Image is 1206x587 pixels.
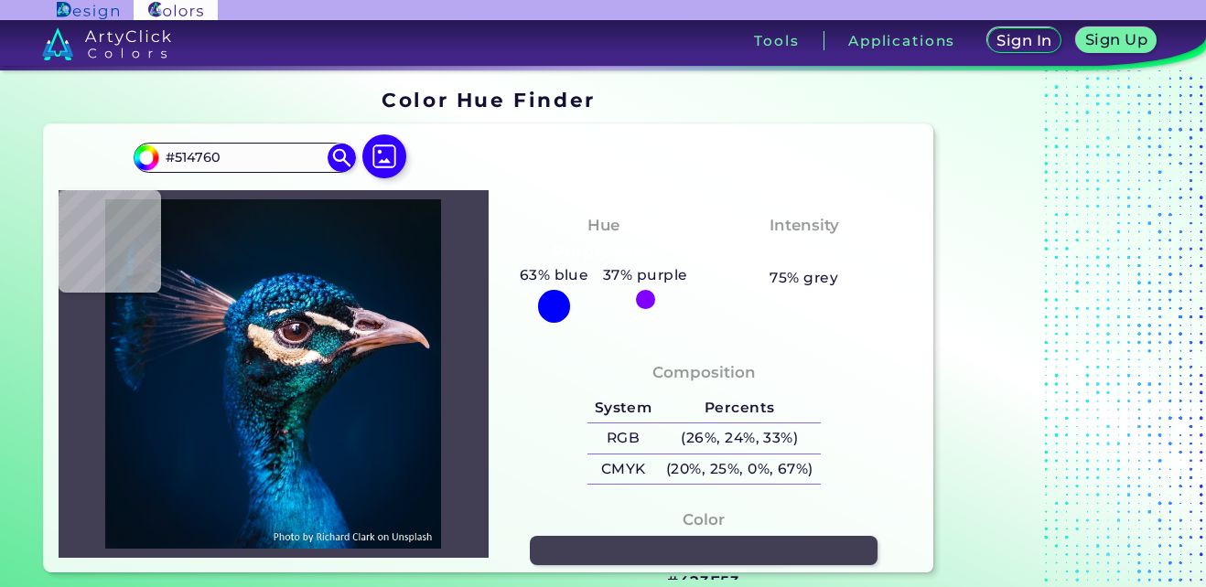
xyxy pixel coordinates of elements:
[328,144,355,171] img: icon search
[42,27,171,60] img: logo_artyclick_colors_white.svg
[1081,29,1153,52] a: Sign Up
[941,82,1169,580] iframe: Advertisement
[991,29,1059,52] a: Sign In
[659,423,820,454] h5: (26%, 24%, 33%)
[587,212,619,239] h4: Hue
[596,263,695,287] h5: 37% purple
[659,454,820,485] h5: (20%, 25%, 0%, 67%)
[587,393,659,423] h5: System
[999,34,1049,48] h5: Sign In
[68,199,479,548] img: img_pavlin.jpg
[1088,33,1145,47] h5: Sign Up
[362,134,406,178] img: icon picture
[683,507,725,533] h4: Color
[382,86,595,113] h1: Color Hue Finder
[848,34,955,48] h3: Applications
[545,241,662,263] h3: Purply Blue
[770,212,839,239] h4: Intensity
[652,359,756,386] h4: Composition
[587,454,659,485] h5: CMYK
[57,2,118,19] img: ArtyClick Design logo
[587,423,659,454] h5: RGB
[778,241,830,263] h3: Pale
[159,145,329,170] input: type color..
[659,393,820,423] h5: Percents
[770,266,838,290] h5: 75% grey
[754,34,799,48] h3: Tools
[512,263,596,287] h5: 63% blue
